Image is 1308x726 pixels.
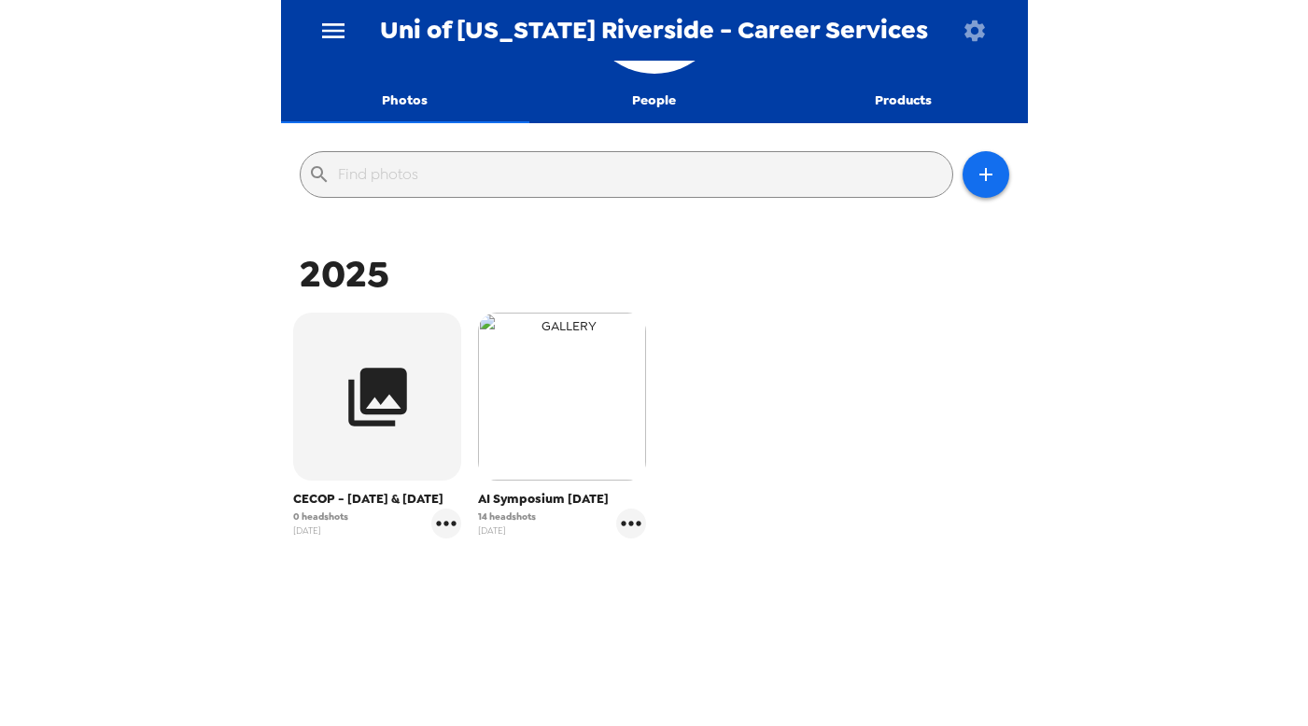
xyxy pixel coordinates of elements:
span: [DATE] [478,524,536,538]
button: Photos [281,78,530,123]
span: AI Symposium [DATE] [478,490,646,509]
button: People [529,78,779,123]
button: gallery menu [616,509,646,538]
span: 2025 [300,249,389,299]
img: gallery [478,313,646,481]
span: 0 headshots [293,510,348,524]
button: Products [779,78,1028,123]
span: [DATE] [293,524,348,538]
span: Uni of [US_STATE] Riverside - Career Services [380,18,928,43]
input: Find photos [338,160,945,189]
span: 14 headshots [478,510,536,524]
span: CECOP - [DATE] & [DATE] [293,490,461,509]
button: gallery menu [431,509,461,538]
